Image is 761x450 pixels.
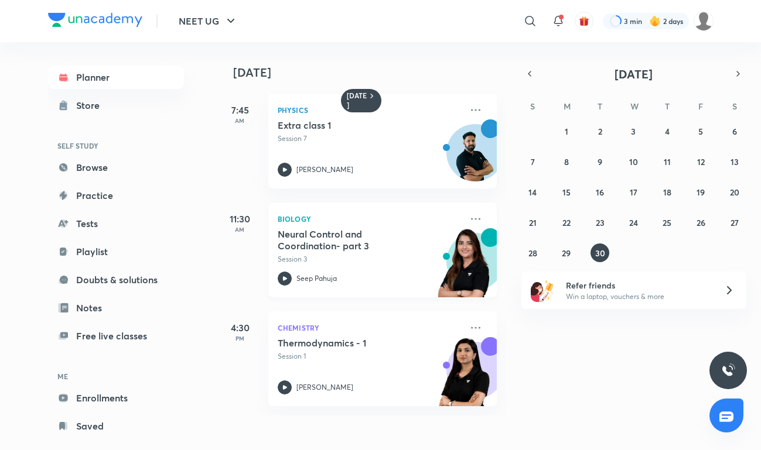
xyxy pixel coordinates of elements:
[598,126,602,137] abbr: September 2, 2025
[48,268,184,291] a: Doubts & solutions
[629,156,638,167] abbr: September 10, 2025
[217,212,264,226] h5: 11:30
[732,126,737,137] abbr: September 6, 2025
[697,217,705,228] abbr: September 26, 2025
[579,16,589,26] img: avatar
[278,119,424,131] h5: Extra class 1
[278,212,462,226] p: Biology
[48,156,184,179] a: Browse
[432,337,497,418] img: unacademy
[725,152,744,171] button: September 13, 2025
[691,183,710,201] button: September 19, 2025
[658,213,677,232] button: September 25, 2025
[48,66,184,89] a: Planner
[731,217,739,228] abbr: September 27, 2025
[48,94,184,117] a: Store
[278,254,462,264] p: Session 3
[624,213,643,232] button: September 24, 2025
[698,101,703,112] abbr: Friday
[531,279,554,302] img: referral
[624,122,643,140] button: September 3, 2025
[48,324,184,348] a: Free live classes
[665,126,670,137] abbr: September 4, 2025
[529,217,537,228] abbr: September 21, 2025
[631,126,636,137] abbr: September 3, 2025
[565,126,568,137] abbr: September 1, 2025
[564,101,571,112] abbr: Monday
[732,101,737,112] abbr: Saturday
[528,248,537,259] abbr: September 28, 2025
[663,217,671,228] abbr: September 25, 2025
[624,183,643,201] button: September 17, 2025
[347,91,367,110] h6: [DATE]
[691,152,710,171] button: September 12, 2025
[217,321,264,335] h5: 4:30
[598,156,602,167] abbr: September 9, 2025
[691,122,710,140] button: September 5, 2025
[48,240,184,263] a: Playlist
[76,98,107,112] div: Store
[697,156,705,167] abbr: September 12, 2025
[591,243,609,262] button: September 30, 2025
[557,152,576,171] button: September 8, 2025
[528,187,537,198] abbr: September 14, 2025
[557,213,576,232] button: September 22, 2025
[697,187,705,198] abbr: September 19, 2025
[624,152,643,171] button: September 10, 2025
[278,228,424,252] h5: Neural Control and Coordination- part 3
[658,152,677,171] button: September 11, 2025
[664,156,671,167] abbr: September 11, 2025
[523,213,542,232] button: September 21, 2025
[658,183,677,201] button: September 18, 2025
[557,243,576,262] button: September 29, 2025
[296,382,353,393] p: [PERSON_NAME]
[523,243,542,262] button: September 28, 2025
[538,66,730,82] button: [DATE]
[731,156,739,167] abbr: September 13, 2025
[629,217,638,228] abbr: September 24, 2025
[48,366,184,386] h6: ME
[649,15,661,27] img: streak
[630,187,637,198] abbr: September 17, 2025
[278,337,424,349] h5: Thermodynamics - 1
[48,386,184,410] a: Enrollments
[596,187,604,198] abbr: September 16, 2025
[562,248,571,259] abbr: September 29, 2025
[596,217,605,228] abbr: September 23, 2025
[557,122,576,140] button: September 1, 2025
[557,183,576,201] button: September 15, 2025
[663,187,671,198] abbr: September 18, 2025
[278,321,462,335] p: Chemistry
[48,184,184,207] a: Practice
[432,228,497,309] img: unacademy
[630,101,639,112] abbr: Wednesday
[725,122,744,140] button: September 6, 2025
[575,12,593,30] button: avatar
[48,13,142,30] a: Company Logo
[562,217,571,228] abbr: September 22, 2025
[562,187,571,198] abbr: September 15, 2025
[725,213,744,232] button: September 27, 2025
[278,351,462,362] p: Session 1
[217,226,264,233] p: AM
[530,101,535,112] abbr: Sunday
[48,136,184,156] h6: SELF STUDY
[296,164,353,175] p: [PERSON_NAME]
[531,156,535,167] abbr: September 7, 2025
[217,335,264,342] p: PM
[658,122,677,140] button: September 4, 2025
[48,13,142,27] img: Company Logo
[217,103,264,117] h5: 7:45
[172,9,245,33] button: NEET UG
[566,291,710,302] p: Win a laptop, vouchers & more
[523,152,542,171] button: September 7, 2025
[48,296,184,320] a: Notes
[564,156,569,167] abbr: September 8, 2025
[721,363,735,377] img: ttu
[598,101,602,112] abbr: Tuesday
[591,183,609,201] button: September 16, 2025
[217,117,264,124] p: AM
[48,414,184,438] a: Saved
[278,103,462,117] p: Physics
[48,212,184,235] a: Tests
